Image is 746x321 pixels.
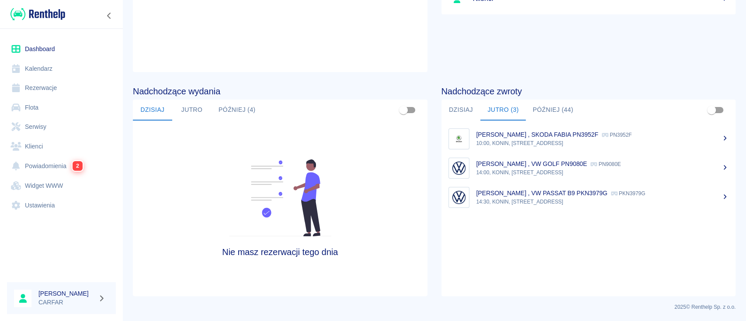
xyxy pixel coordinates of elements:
[10,7,65,21] img: Renthelp logo
[611,190,645,197] p: PKN3979G
[7,98,116,117] a: Flota
[172,100,212,121] button: Jutro
[212,100,263,121] button: Później (4)
[703,102,720,118] span: Pokaż przypisane tylko do mnie
[170,247,390,257] h4: Nie masz rezerwacji tego dnia
[7,196,116,215] a: Ustawienia
[441,100,481,121] button: Dzisiaj
[133,100,172,121] button: Dzisiaj
[441,183,736,212] a: Image[PERSON_NAME] , VW PASSAT B9 PKN3979G PKN3979G14:30, KONIN, [STREET_ADDRESS]
[476,139,729,147] p: 10:00, KONIN, [STREET_ADDRESS]
[451,131,467,147] img: Image
[7,39,116,59] a: Dashboard
[602,132,632,138] p: PN3952F
[476,190,607,197] p: [PERSON_NAME] , VW PASSAT B9 PKN3979G
[476,160,587,167] p: [PERSON_NAME] , VW GOLF PN9080E
[451,160,467,176] img: Image
[7,7,65,21] a: Renthelp logo
[441,86,736,97] h4: Nadchodzące zwroty
[476,131,598,138] p: [PERSON_NAME] , SKODA FABIA PN3952F
[38,298,94,307] p: CARFAR
[590,161,621,167] p: PN9080E
[7,137,116,156] a: Klienci
[476,198,729,206] p: 14:30, KONIN, [STREET_ADDRESS]
[133,303,736,311] p: 2025 © Renthelp Sp. z o.o.
[224,159,337,236] img: Fleet
[395,102,412,118] span: Pokaż przypisane tylko do mnie
[38,289,94,298] h6: [PERSON_NAME]
[476,169,729,176] p: 14:00, KONIN, [STREET_ADDRESS]
[7,117,116,137] a: Serwisy
[7,176,116,196] a: Widget WWW
[481,100,526,121] button: Jutro (3)
[7,59,116,79] a: Kalendarz
[441,124,736,153] a: Image[PERSON_NAME] , SKODA FABIA PN3952F PN3952F10:00, KONIN, [STREET_ADDRESS]
[441,153,736,183] a: Image[PERSON_NAME] , VW GOLF PN9080E PN9080E14:00, KONIN, [STREET_ADDRESS]
[7,156,116,176] a: Powiadomienia2
[73,161,83,171] span: 2
[451,189,467,206] img: Image
[103,10,116,21] button: Zwiń nawigację
[7,78,116,98] a: Rezerwacje
[526,100,580,121] button: Później (44)
[133,86,427,97] h4: Nadchodzące wydania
